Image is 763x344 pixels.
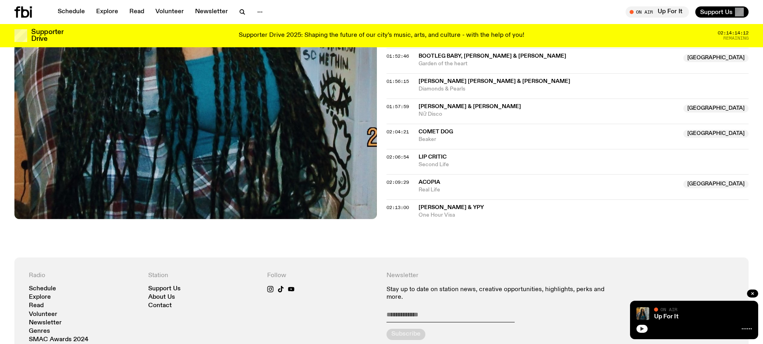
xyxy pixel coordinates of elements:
[387,154,409,160] span: 02:06:54
[267,272,377,280] h4: Follow
[683,105,749,113] span: [GEOGRAPHIC_DATA]
[419,136,679,143] span: Beaker
[419,154,447,160] span: Lip Critic
[683,180,749,188] span: [GEOGRAPHIC_DATA]
[148,286,181,292] a: Support Us
[419,179,440,185] span: Acopia
[148,294,175,300] a: About Us
[683,54,749,62] span: [GEOGRAPHIC_DATA]
[419,129,453,135] span: Comet Dog
[419,111,679,118] span: Nữ Disco
[29,320,62,326] a: Newsletter
[91,6,123,18] a: Explore
[419,85,749,93] span: Diamonds & Pearls
[419,161,749,169] span: Second Life
[148,272,258,280] h4: Station
[29,337,89,343] a: SMAC Awards 2024
[190,6,233,18] a: Newsletter
[419,53,566,59] span: Bootleg Baby, [PERSON_NAME] & [PERSON_NAME]
[419,205,484,210] span: [PERSON_NAME] & YPY
[700,8,733,16] span: Support Us
[660,307,677,312] span: On Air
[419,186,679,194] span: Real Life
[151,6,189,18] a: Volunteer
[654,314,678,320] a: Up For It
[387,103,409,110] span: 01:57:59
[419,78,570,84] span: [PERSON_NAME] [PERSON_NAME] & [PERSON_NAME]
[239,32,524,39] p: Supporter Drive 2025: Shaping the future of our city’s music, arts, and culture - with the help o...
[419,104,521,109] span: [PERSON_NAME] & [PERSON_NAME]
[387,204,409,211] span: 02:13:00
[29,272,139,280] h4: Radio
[419,60,679,68] span: Garden of the heart
[53,6,90,18] a: Schedule
[31,29,63,42] h3: Supporter Drive
[387,78,409,84] span: 01:56:15
[29,286,56,292] a: Schedule
[387,329,425,340] button: Subscribe
[387,272,615,280] h4: Newsletter
[29,312,57,318] a: Volunteer
[387,129,409,135] span: 02:04:21
[125,6,149,18] a: Read
[29,328,50,334] a: Genres
[718,31,749,35] span: 02:14:14:12
[723,36,749,40] span: Remaining
[636,307,649,320] img: Ify - a Brown Skin girl with black braided twists, looking up to the side with her tongue stickin...
[148,303,172,309] a: Contact
[29,303,44,309] a: Read
[387,53,409,59] span: 01:52:46
[387,286,615,301] p: Stay up to date on station news, creative opportunities, highlights, perks and more.
[683,130,749,138] span: [GEOGRAPHIC_DATA]
[695,6,749,18] button: Support Us
[626,6,689,18] button: On AirUp For It
[387,179,409,185] span: 02:09:29
[29,294,51,300] a: Explore
[419,211,749,219] span: One Hour Visa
